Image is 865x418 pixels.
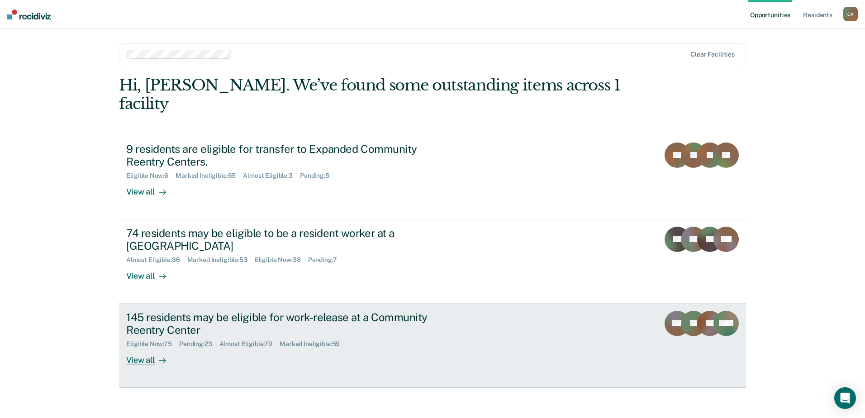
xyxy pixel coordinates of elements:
div: View all [126,180,177,197]
div: C K [843,7,858,21]
div: 74 residents may be eligible to be a resident worker at a [GEOGRAPHIC_DATA] [126,227,444,253]
a: 74 residents may be eligible to be a resident worker at a [GEOGRAPHIC_DATA]Almost Eligible:36Mark... [119,219,746,304]
div: Almost Eligible : 36 [126,256,187,264]
div: Clear facilities [690,51,735,58]
img: Recidiviz [7,9,51,19]
div: Eligible Now : 38 [255,256,308,264]
a: 9 residents are eligible for transfer to Expanded Community Reentry Centers.Eligible Now:6Marked ... [119,135,746,219]
div: Pending : 7 [308,256,344,264]
div: Eligible Now : 75 [126,340,179,348]
div: Pending : 23 [179,340,219,348]
div: 9 residents are eligible for transfer to Expanded Community Reentry Centers. [126,142,444,169]
div: View all [126,264,177,281]
div: Almost Eligible : 70 [219,340,280,348]
div: Open Intercom Messenger [834,387,856,409]
div: Marked Ineligible : 65 [176,172,243,180]
div: 145 residents may be eligible for work-release at a Community Reentry Center [126,311,444,337]
div: Eligible Now : 6 [126,172,176,180]
div: View all [126,348,177,366]
div: Marked Ineligible : 59 [280,340,347,348]
a: 145 residents may be eligible for work-release at a Community Reentry CenterEligible Now:75Pendin... [119,304,746,388]
div: Pending : 5 [300,172,337,180]
button: CK [843,7,858,21]
div: Marked Ineligible : 53 [187,256,255,264]
div: Hi, [PERSON_NAME]. We’ve found some outstanding items across 1 facility [119,76,621,113]
div: Almost Eligible : 3 [243,172,300,180]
